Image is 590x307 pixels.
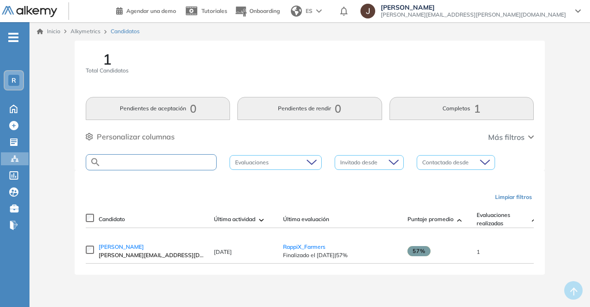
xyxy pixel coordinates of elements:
span: Candidato [99,215,125,223]
span: Alkymetrics [71,28,100,35]
button: Más filtros [488,132,534,143]
button: Limpiar filtros [491,189,536,205]
i: - [8,36,18,38]
span: 1 [477,248,480,255]
span: R [12,77,16,84]
img: [missing "en.ARROW_ALT" translation] [532,219,537,222]
a: [PERSON_NAME] [99,243,205,251]
span: 1 [103,52,112,66]
a: RappiX_Farmers [283,243,325,250]
span: [DATE] [214,248,232,255]
span: Total Candidatos [86,66,129,75]
span: Candidatos [111,27,140,36]
a: Agendar una demo [116,5,176,16]
span: Onboarding [249,7,280,14]
span: Personalizar columnas [97,131,175,142]
span: [PERSON_NAME][EMAIL_ADDRESS][PERSON_NAME][DOMAIN_NAME] [381,11,566,18]
img: arrow [316,9,322,13]
span: Tutoriales [201,7,227,14]
img: Logo [2,6,57,18]
span: Última actividad [214,215,255,223]
button: Completos1 [389,97,534,120]
span: Más filtros [488,132,525,143]
button: Personalizar columnas [86,131,175,142]
span: [PERSON_NAME] [99,243,144,250]
a: Inicio [37,27,60,36]
span: ES [306,7,313,15]
span: Evaluaciones realizadas [477,211,528,228]
img: [missing "en.ARROW_ALT" translation] [259,219,264,222]
span: Agendar una demo [126,7,176,14]
img: world [291,6,302,17]
button: Onboarding [235,1,280,21]
span: Finalizado el [DATE] | 57% [283,251,398,259]
span: Puntaje promedio [407,215,454,223]
span: Última evaluación [283,215,329,223]
span: 57% [407,246,431,256]
img: SEARCH_ALT [90,157,101,168]
button: Pendientes de aceptación0 [86,97,230,120]
button: Pendientes de rendir0 [237,97,382,120]
span: [PERSON_NAME][EMAIL_ADDRESS][DOMAIN_NAME] [99,251,205,259]
img: [missing "en.ARROW_ALT" translation] [457,219,462,222]
span: [PERSON_NAME] [381,4,566,11]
